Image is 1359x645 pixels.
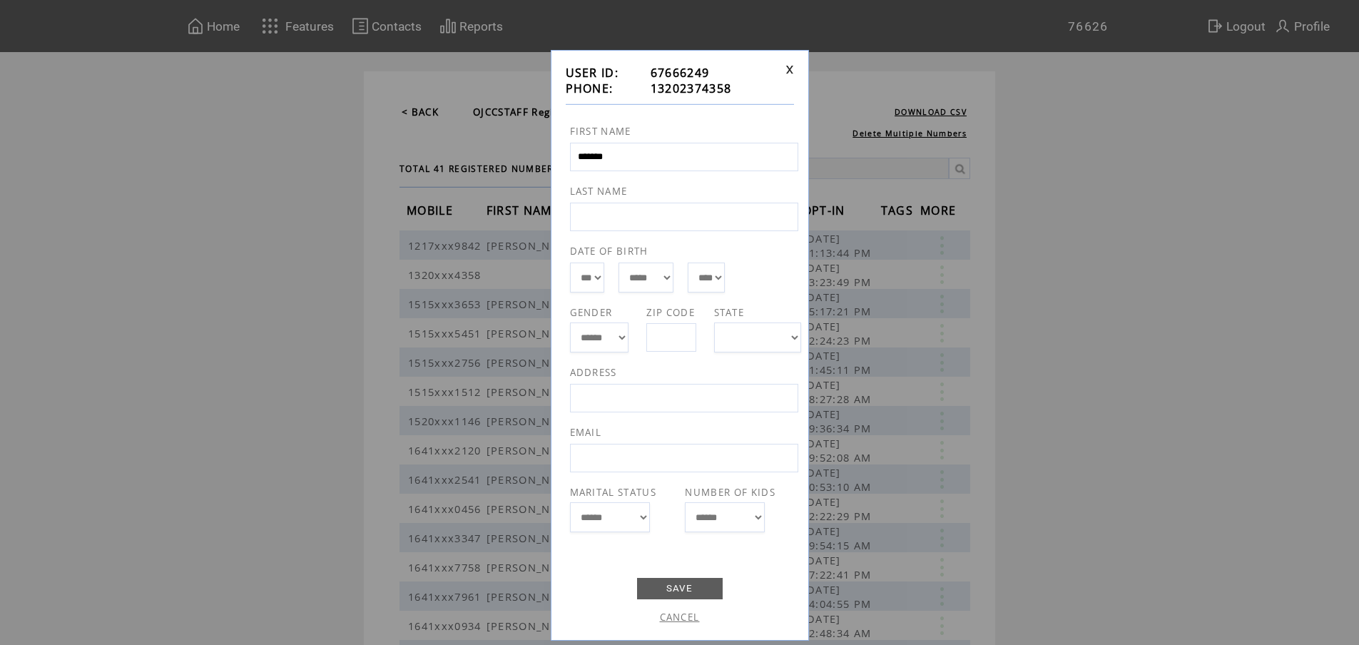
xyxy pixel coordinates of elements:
[685,486,775,499] span: NUMBER OF KIDS
[651,65,710,81] span: 67666249
[570,125,631,138] span: FIRST NAME
[570,245,648,258] span: DATE OF BIRTH
[570,366,617,379] span: ADDRESS
[646,306,696,319] span: ZIP CODE
[714,306,745,319] span: STATE
[651,81,732,96] span: 13202374358
[566,81,614,96] span: PHONE:
[570,185,628,198] span: LAST NAME
[637,578,723,599] a: SAVE
[570,426,602,439] span: EMAIL
[566,65,619,81] span: USER ID:
[660,611,700,624] a: CANCEL
[570,486,657,499] span: MARITAL STATUS
[570,306,613,319] span: GENDER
